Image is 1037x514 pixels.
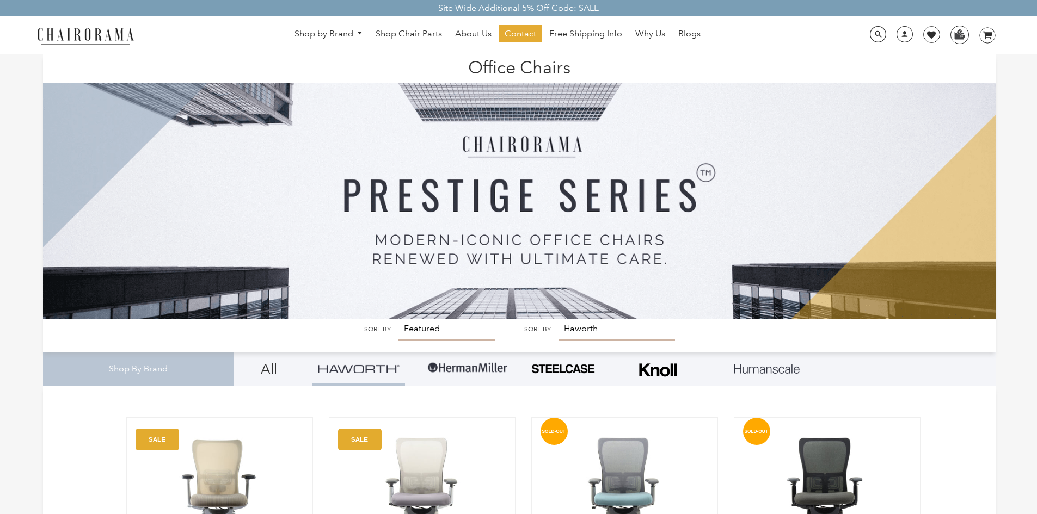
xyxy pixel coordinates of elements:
span: Why Us [635,28,665,40]
img: PHOTO-2024-07-09-00-53-10-removebg-preview.png [530,363,596,375]
a: About Us [450,25,497,42]
span: Contact [505,28,536,40]
label: Sort by [524,325,551,333]
a: Shop by Brand [289,26,369,42]
a: Blogs [673,25,706,42]
text: SOLD-OUT [542,428,565,434]
img: Group_4be16a4b-c81a-4a6e-a540-764d0a8faf6e.png [318,364,400,373]
a: Shop Chair Parts [370,25,447,42]
text: SOLD-OUT [744,428,768,434]
label: Sort by [364,325,391,333]
span: Shop Chair Parts [376,28,442,40]
img: chairorama [31,26,140,45]
span: Free Shipping Info [549,28,622,40]
img: Office Chairs [43,54,996,319]
text: SALE [351,436,368,443]
a: Contact [499,25,542,42]
nav: DesktopNavigation [186,25,809,45]
img: Frame_4.png [636,356,680,384]
h1: Office Chairs [54,54,985,78]
img: Group-1.png [427,352,508,385]
img: Layer_1_1.png [734,364,800,374]
text: SALE [149,436,165,443]
img: WhatsApp_Image_2024-07-12_at_16.23.01.webp [951,26,968,42]
div: Shop By Brand [43,352,234,386]
a: All [242,352,296,386]
span: About Us [455,28,492,40]
span: Blogs [678,28,701,40]
a: Free Shipping Info [544,25,628,42]
a: Why Us [630,25,671,42]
